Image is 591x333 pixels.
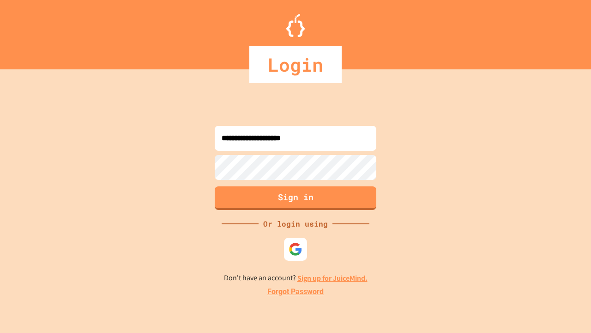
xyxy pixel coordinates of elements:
p: Don't have an account? [224,272,368,284]
a: Sign up for JuiceMind. [297,273,368,283]
img: google-icon.svg [289,242,302,256]
div: Or login using [259,218,332,229]
a: Forgot Password [267,286,324,297]
iframe: chat widget [552,296,582,324]
button: Sign in [215,186,376,210]
div: Login [249,46,342,83]
iframe: chat widget [514,256,582,295]
img: Logo.svg [286,14,305,37]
